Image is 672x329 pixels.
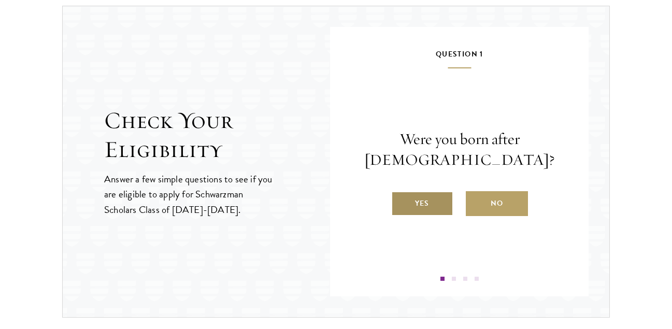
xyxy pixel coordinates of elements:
[391,191,453,216] label: Yes
[104,106,330,164] h2: Check Your Eligibility
[466,191,528,216] label: No
[361,48,557,68] h5: Question 1
[104,171,274,217] p: Answer a few simple questions to see if you are eligible to apply for Schwarzman Scholars Class o...
[361,129,557,170] p: Were you born after [DEMOGRAPHIC_DATA]?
